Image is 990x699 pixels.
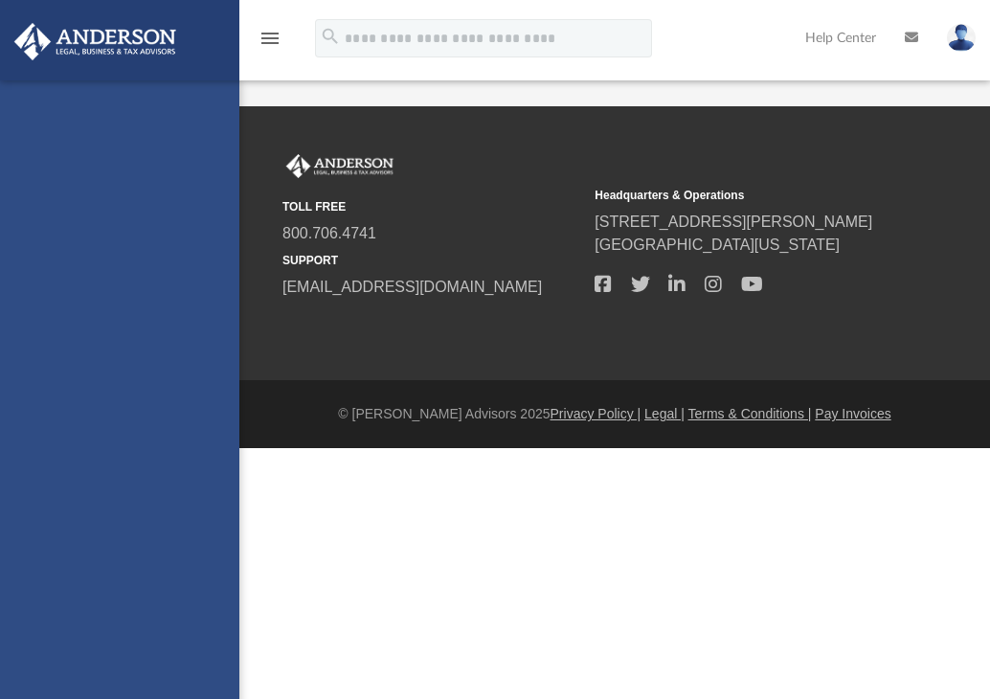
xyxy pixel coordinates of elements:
[282,252,581,269] small: SUPPORT
[9,23,182,60] img: Anderson Advisors Platinum Portal
[595,214,872,230] a: [STREET_ADDRESS][PERSON_NAME]
[282,225,376,241] a: 800.706.4741
[320,26,341,47] i: search
[239,404,990,424] div: © [PERSON_NAME] Advisors 2025
[595,187,893,204] small: Headquarters & Operations
[644,406,685,421] a: Legal |
[282,154,397,179] img: Anderson Advisors Platinum Portal
[595,237,840,253] a: [GEOGRAPHIC_DATA][US_STATE]
[688,406,812,421] a: Terms & Conditions |
[551,406,641,421] a: Privacy Policy |
[259,27,281,50] i: menu
[259,36,281,50] a: menu
[282,198,581,215] small: TOLL FREE
[947,24,976,52] img: User Pic
[815,406,890,421] a: Pay Invoices
[282,279,542,295] a: [EMAIL_ADDRESS][DOMAIN_NAME]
